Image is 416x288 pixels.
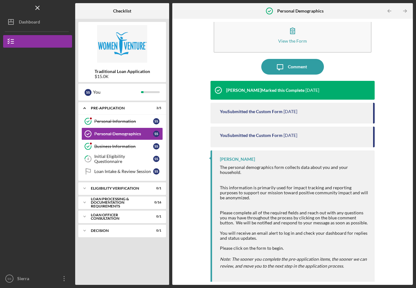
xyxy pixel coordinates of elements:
[220,185,368,200] div: This information is primarily used for impact tracking and reporting purposes to support our miss...
[220,157,255,162] div: [PERSON_NAME]
[153,168,159,175] div: S S
[94,119,153,124] div: Personal Information
[85,89,91,96] div: S S
[153,143,159,149] div: S S
[81,140,163,153] a: Business InformationSS
[91,229,146,233] div: Decision
[3,272,72,285] button: SSSierra [PERSON_NAME]
[153,131,159,137] div: S S
[150,215,161,218] div: 0 / 1
[94,154,153,164] div: Initial Eligibility Questionnaire
[150,106,161,110] div: 3 / 5
[283,133,297,138] time: 2025-08-20 20:01
[3,16,72,28] button: Dashboard
[220,109,283,114] div: You Submitted the Custom Form
[283,109,297,114] time: 2025-08-22 23:49
[220,165,368,175] div: The personal demographics form collects data about you and your household.
[81,115,163,128] a: Personal InformationSS
[288,59,307,75] div: Comment
[220,133,283,138] div: You Submitted the Custom Form
[95,74,150,79] div: $15.0K
[94,131,153,136] div: Personal Demographics
[81,128,163,140] a: Personal DemographicsSS
[150,229,161,233] div: 0 / 1
[113,8,131,13] b: Checklist
[277,8,324,13] b: Personal Demographics
[153,118,159,124] div: S S
[226,88,304,93] div: [PERSON_NAME] Marked this Complete
[95,69,150,74] b: Traditional Loan Application
[214,17,372,53] button: View the Form
[150,186,161,190] div: 0 / 1
[220,231,368,241] div: You will receive an email alert to log in and check your dashboard for replies and status updates.
[91,197,146,208] div: Loan Processing & Documentation Requirements
[153,156,159,162] div: S S
[8,277,12,280] text: SS
[261,59,324,75] button: Comment
[150,201,161,204] div: 0 / 16
[91,213,146,220] div: Loan Officer Consultation
[220,256,367,269] em: Note: The sooner you complete the pre-application items, the sooner we can review, and move you t...
[81,165,163,178] a: Loan Intake & Review SessionSS
[93,87,141,97] div: You
[78,25,166,63] img: Product logo
[91,106,146,110] div: Pre-Application
[19,16,40,30] div: Dashboard
[94,144,153,149] div: Business Information
[220,210,368,225] div: Please complete all of the required fields and reach out with any questions you may have througho...
[87,157,89,161] tspan: 4
[91,186,146,190] div: Eligibility Verification
[220,246,368,251] div: Please click on the form to begin.
[81,153,163,165] a: 4Initial Eligibility QuestionnaireSS
[305,88,319,93] time: 2025-08-26 16:44
[278,39,307,43] div: View the Form
[94,169,153,174] div: Loan Intake & Review Session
